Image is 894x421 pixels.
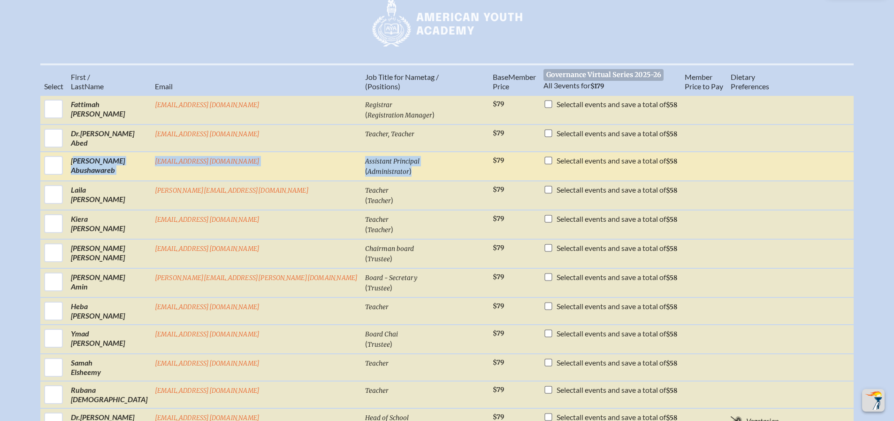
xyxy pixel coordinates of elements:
span: Trustee [367,341,390,349]
span: $179 [590,82,604,90]
span: Governance Virtual Series 2025-26 [543,69,664,80]
span: Select [557,214,576,223]
span: ) [390,283,392,292]
span: $58 [666,216,677,224]
td: [PERSON_NAME] [PERSON_NAME] [67,239,151,268]
span: $79 [493,244,504,252]
span: $79 [493,302,504,310]
span: Registrar [365,101,392,109]
td: [PERSON_NAME] Abushawareb [67,152,151,181]
span: $58 [666,130,677,138]
span: Select [557,100,576,109]
span: Teacher [365,387,389,395]
span: $58 [666,274,677,282]
th: Job Title for Nametag / (Positions) [361,64,489,95]
span: $79 [493,156,504,164]
a: [EMAIL_ADDRESS][DOMAIN_NAME] [155,245,260,253]
span: Registration Manager [367,111,432,119]
a: [EMAIL_ADDRESS][DOMAIN_NAME] [155,359,260,367]
span: ) [390,339,392,348]
td: Heba [PERSON_NAME] [67,297,151,325]
th: Name [67,64,151,95]
span: Board - Secretary [365,274,417,282]
span: Teacher [367,197,391,205]
span: Select [557,156,576,165]
span: ( [365,110,367,119]
span: $79 [493,129,504,137]
span: $79 [493,329,504,337]
a: [EMAIL_ADDRESS][DOMAIN_NAME] [155,216,260,224]
span: Teacher [365,359,389,367]
td: [PERSON_NAME] Abed [67,125,151,152]
span: Select [557,243,576,252]
th: Email [151,64,362,95]
span: $79 [493,386,504,394]
a: [EMAIL_ADDRESS][DOMAIN_NAME] [155,330,260,338]
span: Select [557,329,576,338]
span: $79 [493,186,504,194]
span: ( [365,254,367,263]
span: Trustee [367,284,390,292]
span: Teacher [365,303,389,311]
td: Kiera [PERSON_NAME] [67,210,151,239]
span: ( [365,195,367,204]
a: [EMAIL_ADDRESS][DOMAIN_NAME] [155,387,260,395]
a: [EMAIL_ADDRESS][DOMAIN_NAME] [155,157,260,165]
p: all events and save a total of [557,385,677,395]
span: Assistant Principal [365,157,420,165]
td: Samah Elsheemy [67,354,151,381]
span: Chairman board [365,245,414,253]
span: $58 [666,303,677,311]
span: events for [543,81,604,90]
a: [EMAIL_ADDRESS][DOMAIN_NAME] [155,130,260,138]
span: Board Chai [365,330,398,338]
span: ) [432,110,435,119]
p: all events and save a total of [557,100,677,109]
span: ( [365,339,367,348]
span: $58 [666,330,677,338]
a: [PERSON_NAME][EMAIL_ADDRESS][PERSON_NAME][DOMAIN_NAME] [155,274,358,282]
span: Teacher [365,187,389,195]
th: Memb [489,64,540,95]
span: er [529,72,536,81]
th: Diet [727,64,801,95]
span: Select [557,302,576,311]
p: all events and save a total of [557,214,677,224]
a: [EMAIL_ADDRESS][DOMAIN_NAME] [155,303,260,311]
th: Member Price to Pay [681,64,727,95]
span: Select [557,358,576,367]
span: $58 [666,387,677,395]
p: all events and save a total of [557,329,677,338]
p: all events and save a total of [557,129,677,138]
td: Laila [PERSON_NAME] [67,181,151,210]
span: $58 [666,187,677,195]
span: $58 [666,359,677,367]
button: Scroll Top [862,389,885,412]
span: $79 [493,413,504,421]
p: all events and save a total of [557,243,677,253]
span: Select [557,273,576,281]
span: ( [365,225,367,234]
span: Trustee [367,255,390,263]
td: Ymad [PERSON_NAME] [67,325,151,354]
p: all events and save a total of [557,185,677,195]
span: Dr. [71,129,80,138]
span: Teacher, Teacher [365,130,414,138]
span: Select [557,129,576,138]
span: Administrator [367,168,409,176]
span: Teacher [365,216,389,224]
span: $79 [493,100,504,108]
span: Teacher [367,226,391,234]
span: ) [390,254,392,263]
span: Select [44,82,63,91]
td: Fattimah [PERSON_NAME] [67,95,151,125]
span: ( [365,283,367,292]
img: To the top [864,391,883,410]
span: Select [557,185,576,194]
span: $79 [493,215,504,223]
span: All 3 [543,81,558,90]
a: [PERSON_NAME][EMAIL_ADDRESS][DOMAIN_NAME] [155,187,309,195]
span: ) [391,225,393,234]
span: $58 [666,157,677,165]
span: Base [493,72,508,81]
